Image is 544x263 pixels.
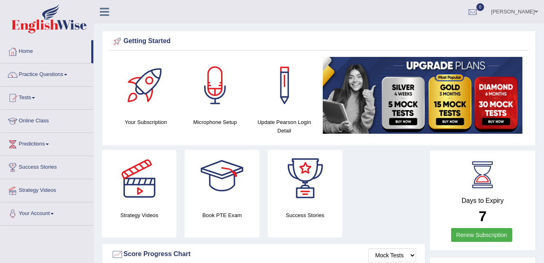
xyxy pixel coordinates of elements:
h4: Strategy Videos [102,211,176,220]
a: Tests [0,87,93,107]
img: small5.jpg [323,57,522,134]
h4: Update Pearson Login Detail [254,118,315,135]
h4: Book PTE Exam [185,211,259,220]
a: Predictions [0,133,93,153]
h4: Days to Expiry [439,197,526,204]
a: Renew Subscription [451,228,513,242]
h4: Your Subscription [115,118,176,126]
div: Getting Started [111,35,526,48]
a: Online Class [0,110,93,130]
a: Practice Questions [0,63,93,84]
span: 0 [476,3,485,11]
h4: Success Stories [268,211,342,220]
b: 7 [479,208,487,224]
a: Success Stories [0,156,93,176]
a: Home [0,40,91,61]
h4: Microphone Setup [185,118,246,126]
div: Score Progress Chart [111,248,416,261]
a: Strategy Videos [0,179,93,200]
a: Your Account [0,202,93,223]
